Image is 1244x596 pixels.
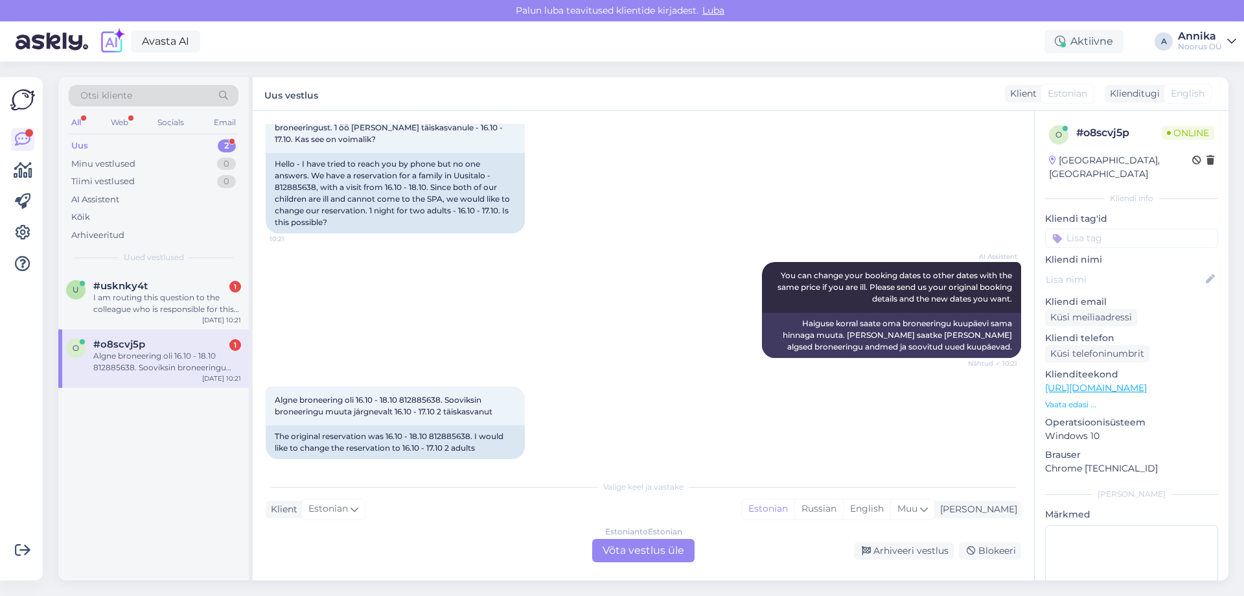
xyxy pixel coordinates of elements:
input: Lisa nimi [1046,272,1203,287]
div: Estonian to Estonian [605,526,682,538]
div: Kõik [71,211,90,224]
span: u [73,285,79,294]
div: [DATE] 10:21 [202,315,241,325]
div: 1 [229,281,241,292]
span: #o8scvj5p [93,339,145,350]
div: AI Assistent [71,193,119,206]
div: Web [108,114,131,131]
div: 0 [217,158,236,171]
span: Estonian [1048,87,1087,101]
div: Russian [794,499,843,519]
div: The original reservation was 16.10 - 18.10 812885638. I would like to change the reservation to 1... [266,425,525,459]
div: Annika [1178,31,1222,42]
a: AnnikaNoorus OÜ [1178,31,1236,52]
span: You can change your booking dates to other dates with the same price if you are ill. Please send ... [777,270,1014,304]
div: Klient [266,503,297,516]
div: Minu vestlused [71,158,135,171]
img: explore-ai [98,28,126,55]
span: #usknky4t [93,280,148,292]
span: Nähtud ✓ 10:21 [968,359,1017,368]
div: [PERSON_NAME] [1045,488,1218,500]
div: Haiguse korral saate oma broneeringu kuupäevi sama hinnaga muuta. [PERSON_NAME] saatke [PERSON_NA... [762,313,1021,358]
p: Märkmed [1045,508,1218,521]
span: Algne broneering oli 16.10 - 18.10 812885638. Sooviksin broneeringu muuta järgnevalt 16.10 - 17.1... [275,395,492,416]
div: Socials [155,114,187,131]
div: English [843,499,890,519]
div: Algne broneering oli 16.10 - 18.10 812885638. Sooviksin broneeringu muuta järgnevalt 16.10 - 17.1... [93,350,241,374]
input: Lisa tag [1045,228,1218,248]
div: Klienditugi [1105,87,1160,101]
div: Hello - I have tried to reach you by phone but no one answers. We have a reservation for a family... [266,153,525,233]
p: Brauser [1045,448,1218,462]
span: Online [1162,126,1214,140]
p: Vaata edasi ... [1045,399,1218,411]
div: Tiimi vestlused [71,175,135,188]
div: [DATE] 10:21 [202,374,241,383]
a: [URL][DOMAIN_NAME] [1045,382,1147,394]
div: Arhiveeritud [71,229,124,242]
p: Kliendi email [1045,295,1218,309]
p: Windows 10 [1045,429,1218,443]
div: Valige keel ja vastake [266,481,1021,493]
div: Aktiivne [1044,30,1123,53]
div: [GEOGRAPHIC_DATA], [GEOGRAPHIC_DATA] [1049,154,1192,181]
img: Askly Logo [10,88,35,112]
span: Uued vestlused [124,252,184,263]
p: Chrome [TECHNICAL_ID] [1045,462,1218,475]
span: 10:23 [270,460,318,470]
div: Võta vestlus üle [592,539,695,562]
p: Kliendi telefon [1045,331,1218,345]
span: Luba [698,5,728,16]
div: Klient [1005,87,1037,101]
p: Operatsioonisüsteem [1045,416,1218,429]
span: 10:21 [270,234,318,244]
div: [PERSON_NAME] [935,503,1017,516]
div: Blokeeri [959,542,1021,560]
div: All [69,114,84,131]
div: Arhiveeri vestlus [854,542,954,560]
div: Küsi meiliaadressi [1045,309,1137,326]
label: Uus vestlus [264,85,318,102]
span: English [1171,87,1204,101]
span: o [73,343,79,353]
div: Estonian [742,499,794,519]
span: Otsi kliente [80,89,132,102]
a: Avasta AI [131,30,200,53]
div: # o8scvj5p [1076,125,1162,141]
div: Uus [71,139,88,152]
span: AI Assistent [969,252,1017,261]
div: 2 [218,139,236,152]
div: Email [211,114,238,131]
span: o [1055,130,1062,139]
p: Kliendi nimi [1045,253,1218,267]
div: Noorus OÜ [1178,42,1222,52]
div: I am routing this question to the colleague who is responsible for this topic. The reply might ta... [93,292,241,315]
div: 0 [217,175,236,188]
div: A [1155,32,1173,51]
p: Kliendi tag'id [1045,212,1218,226]
p: Klienditeekond [1045,368,1218,381]
span: Muu [897,503,917,514]
span: Estonian [308,502,348,516]
div: Kliendi info [1045,193,1218,204]
div: Küsi telefoninumbrit [1045,345,1149,363]
div: 1 [229,339,241,351]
